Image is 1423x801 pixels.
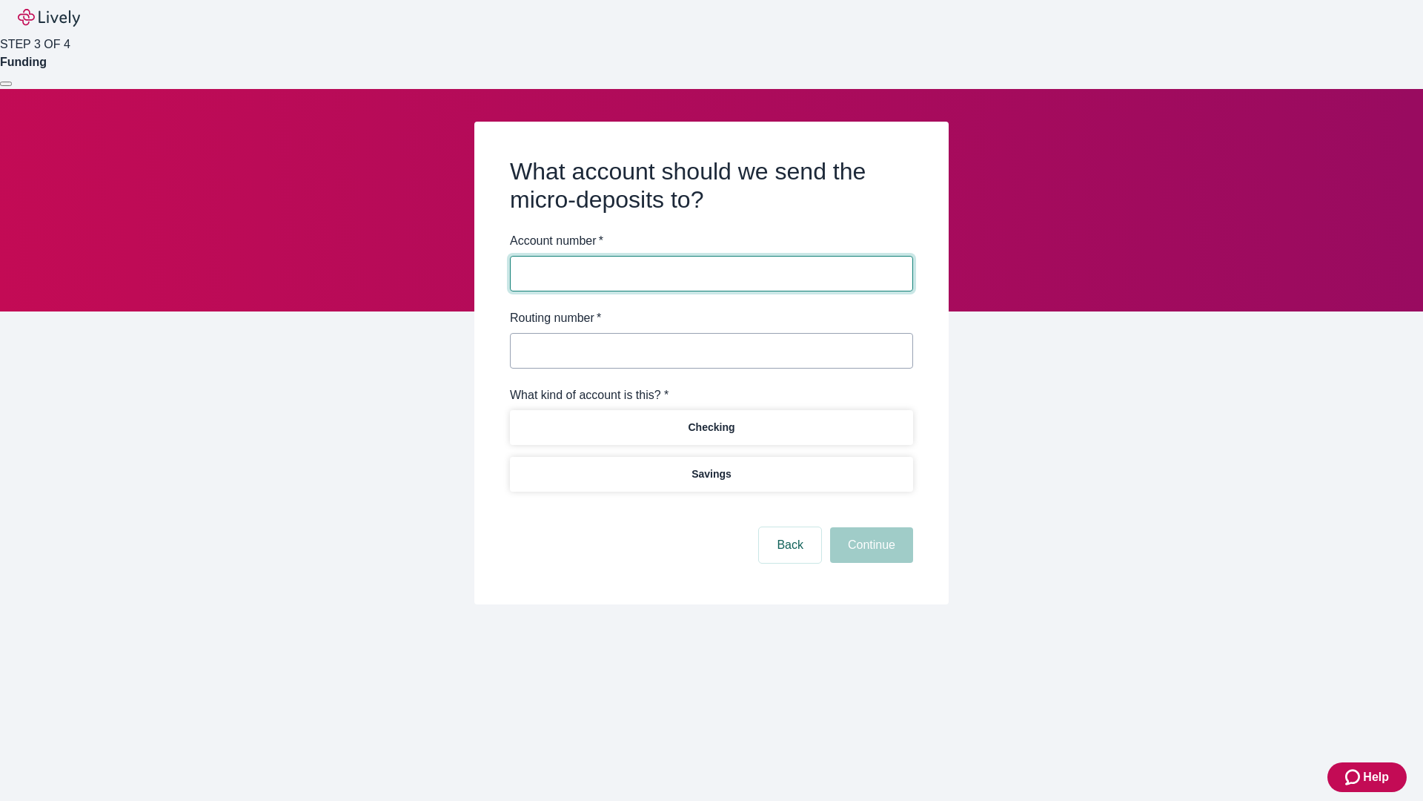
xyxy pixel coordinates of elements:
[1345,768,1363,786] svg: Zendesk support icon
[510,232,603,250] label: Account number
[18,9,80,27] img: Lively
[510,457,913,492] button: Savings
[510,157,913,214] h2: What account should we send the micro-deposits to?
[510,410,913,445] button: Checking
[688,420,734,435] p: Checking
[510,386,669,404] label: What kind of account is this? *
[1363,768,1389,786] span: Help
[759,527,821,563] button: Back
[1327,762,1407,792] button: Zendesk support iconHelp
[510,309,601,327] label: Routing number
[691,467,732,482] p: Savings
